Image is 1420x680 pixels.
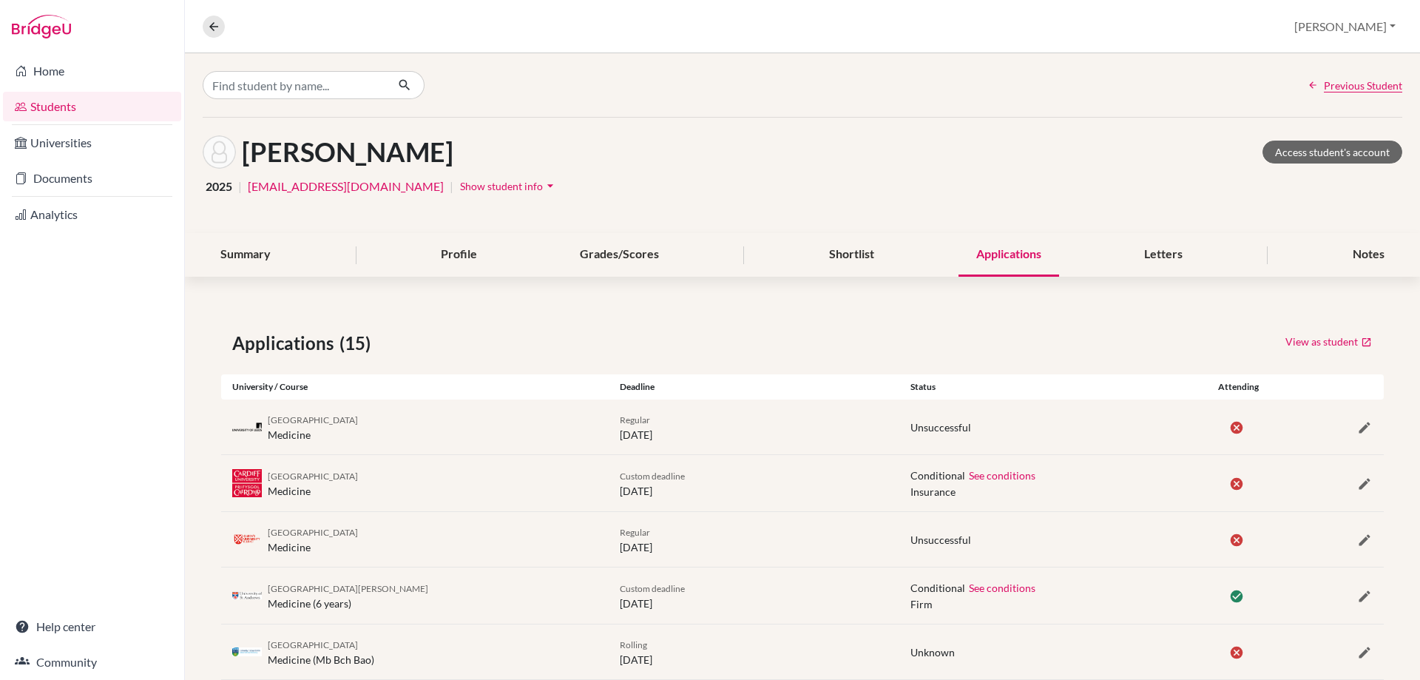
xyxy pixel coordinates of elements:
div: [DATE] [609,636,899,667]
h1: [PERSON_NAME] [242,136,453,168]
span: Conditional [910,469,965,482]
div: Summary [203,233,288,277]
div: Attending [1190,380,1287,394]
div: Notes [1335,233,1402,277]
a: Previous Student [1308,78,1402,93]
div: Medicine [268,411,358,442]
a: View as student [1285,330,1373,353]
span: Unsuccessful [910,533,971,546]
span: Custom deadline [620,583,685,594]
span: [GEOGRAPHIC_DATA][PERSON_NAME] [268,583,428,594]
div: Profile [423,233,495,277]
span: Regular [620,414,650,425]
div: Medicine [268,524,358,555]
div: Status [899,380,1190,394]
img: gb_s36_e362ck9f.png [232,592,262,600]
a: Analytics [3,200,181,229]
span: [GEOGRAPHIC_DATA] [268,527,358,538]
a: Access student's account [1262,141,1402,164]
span: Insurance [910,484,1036,499]
button: Show student infoarrow_drop_down [459,175,558,198]
a: Help center [3,612,181,642]
div: Grades/Scores [562,233,677,277]
button: See conditions [968,467,1036,484]
img: gb_q75_vnn0u9n3.png [232,530,262,548]
div: Letters [1126,233,1200,277]
img: Thea Lalkaka's avatar [203,135,236,169]
span: [GEOGRAPHIC_DATA] [268,471,358,482]
a: [EMAIL_ADDRESS][DOMAIN_NAME] [248,178,444,195]
div: Applications [958,233,1059,277]
span: Previous Student [1324,78,1402,93]
a: Universities [3,128,181,158]
img: gb_c15_v2z1_dz5.png [232,469,262,497]
div: [DATE] [609,411,899,442]
div: [DATE] [609,524,899,555]
span: [GEOGRAPHIC_DATA] [268,639,358,650]
span: Firm [910,596,1036,612]
span: | [450,178,453,195]
div: Deadline [609,380,899,394]
div: [DATE] [609,580,899,611]
span: Conditional [910,582,965,594]
a: Home [3,56,181,86]
i: arrow_drop_down [543,178,558,193]
div: Medicine (6 years) [268,580,428,611]
div: Shortlist [811,233,892,277]
a: Students [3,92,181,121]
input: Find student by name... [203,71,386,99]
div: [DATE] [609,468,899,499]
button: See conditions [968,579,1036,596]
a: Documents [3,164,181,193]
span: (15) [339,330,376,357]
span: Regular [620,527,650,538]
img: gb_l23_a7gzzt3p.png [232,422,262,433]
span: Unsuccessful [910,421,971,434]
a: Community [3,647,181,677]
span: Custom deadline [620,471,685,482]
span: Applications [232,330,339,357]
div: Medicine (Mb Bch Bao) [268,636,374,667]
img: ie_ucd_11chb4vc.jpeg [232,647,262,656]
span: Rolling [620,639,647,650]
span: 2025 [206,178,232,195]
span: | [238,178,242,195]
div: University / Course [221,380,609,394]
div: Medicine [268,468,358,499]
span: Show student info [460,180,543,192]
span: Unknown [910,646,955,659]
span: [GEOGRAPHIC_DATA] [268,414,358,425]
img: Bridge-U [12,15,71,38]
button: [PERSON_NAME] [1288,13,1402,41]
